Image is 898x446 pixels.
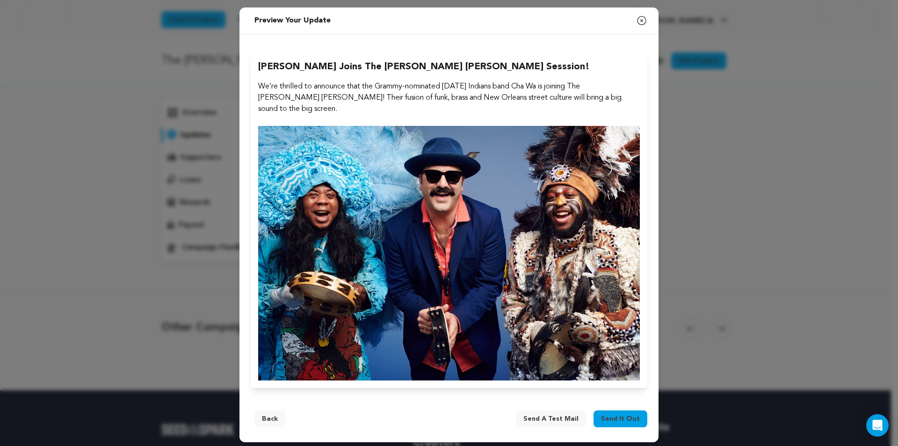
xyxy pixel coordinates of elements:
[594,410,647,427] button: Send it out
[258,126,640,380] img: 1755715047-ChaWa.jpg
[523,414,579,424] span: Send a test mail
[258,60,640,73] h2: [PERSON_NAME] joins The [PERSON_NAME] [PERSON_NAME] Sesssion!
[866,414,889,437] div: Open Intercom Messenger
[601,414,640,424] span: Send it out
[258,81,640,115] p: We’re thrilled to announce that the Grammy-nominated [DATE] Indians band Cha Wa is joining The [P...
[254,410,285,427] button: Back
[251,11,334,30] h2: Preview your update
[516,410,586,427] button: Send a test mail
